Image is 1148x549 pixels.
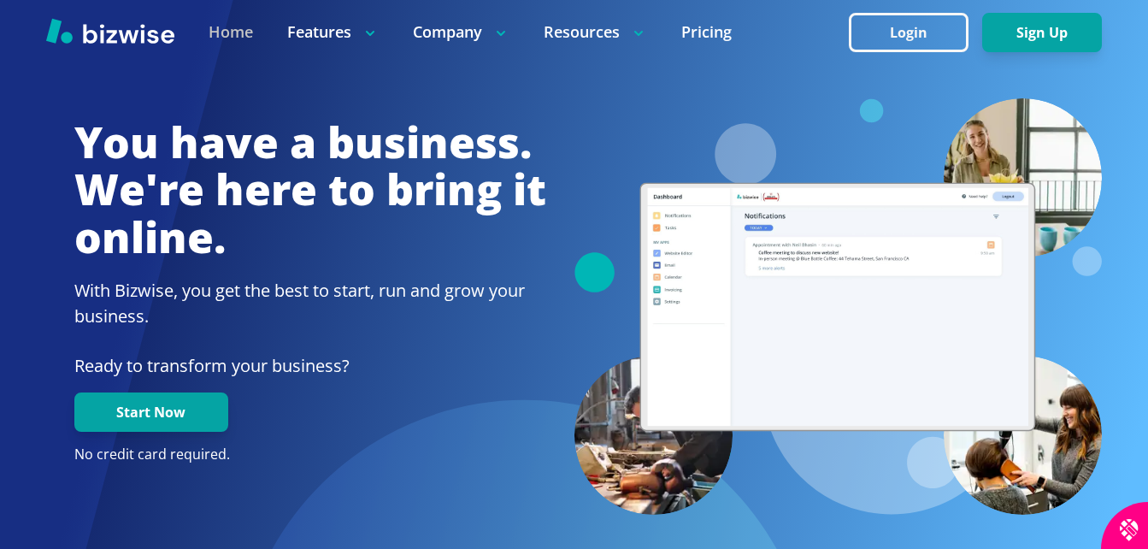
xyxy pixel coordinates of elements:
[849,25,982,41] a: Login
[681,21,732,43] a: Pricing
[544,21,647,43] p: Resources
[74,446,546,464] p: No credit card required.
[413,21,509,43] p: Company
[287,21,379,43] p: Features
[74,353,546,379] p: Ready to transform your business?
[982,25,1102,41] a: Sign Up
[46,18,174,44] img: Bizwise Logo
[209,21,253,43] a: Home
[74,404,228,421] a: Start Now
[74,119,546,262] h1: You have a business. We're here to bring it online.
[74,278,546,329] h2: With Bizwise, you get the best to start, run and grow your business.
[74,393,228,432] button: Start Now
[982,13,1102,52] button: Sign Up
[849,13,968,52] button: Login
